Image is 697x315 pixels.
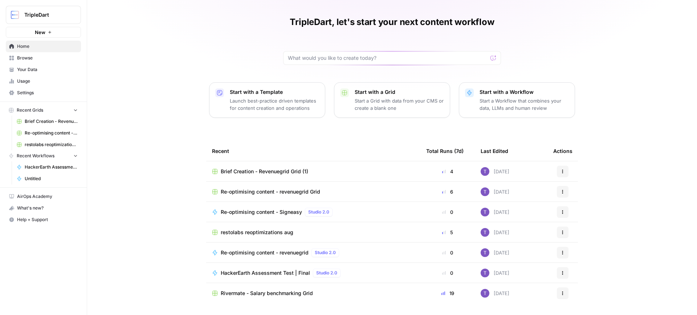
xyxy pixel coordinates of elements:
[212,248,415,257] a: Re-optimising content - revenuegridStudio 2.0
[459,82,575,118] button: Start with a WorkflowStart a Workflow that combines your data, LLMs and human review
[481,141,508,161] div: Last Edited
[17,90,78,96] span: Settings
[426,249,469,256] div: 0
[288,54,488,62] input: What would you like to create today?
[6,6,81,24] button: Workspace: TripleDart
[334,82,450,118] button: Start with a GridStart a Grid with data from your CMS or create a blank one
[6,191,81,202] a: AirOps Academy
[426,168,469,175] div: 4
[221,249,309,256] span: Re-optimising content - revenuegrid
[426,229,469,236] div: 5
[17,66,78,73] span: Your Data
[221,229,293,236] span: restolabs reoptimizations aug
[481,289,489,298] img: ogabi26qpshj0n8lpzr7tvse760o
[480,97,569,112] p: Start a Workflow that combines your data, LLMs and human review
[481,187,509,196] div: [DATE]
[212,188,415,195] a: Re-optimising content - revenuegrid Grid
[481,167,489,176] img: ogabi26qpshj0n8lpzr7tvse760o
[25,175,78,182] span: Untitled
[315,249,336,256] span: Studio 2.0
[212,290,415,297] a: Rivermate - Salary benchmarking Grid
[221,168,308,175] span: Brief Creation - Revenuegrid Grid (1)
[308,209,329,215] span: Studio 2.0
[481,208,489,216] img: ogabi26qpshj0n8lpzr7tvse760o
[553,141,572,161] div: Actions
[17,153,54,159] span: Recent Workflows
[426,208,469,216] div: 0
[17,216,78,223] span: Help + Support
[481,228,509,237] div: [DATE]
[290,16,494,28] h1: TripleDart, let's start your next content workflow
[6,41,81,52] a: Home
[13,139,81,150] a: restolabs reoptimizations aug
[316,270,337,276] span: Studio 2.0
[355,88,444,96] p: Start with a Grid
[212,141,415,161] div: Recent
[481,269,509,277] div: [DATE]
[6,105,81,116] button: Recent Grids
[6,87,81,99] a: Settings
[13,173,81,185] a: Untitled
[481,269,489,277] img: ogabi26qpshj0n8lpzr7tvse760o
[481,228,489,237] img: ogabi26qpshj0n8lpzr7tvse760o
[6,75,81,87] a: Usage
[212,168,415,175] a: Brief Creation - Revenuegrid Grid (1)
[25,130,78,136] span: Re-optimising content - revenuegrid Grid
[481,248,489,257] img: ogabi26qpshj0n8lpzr7tvse760o
[6,214,81,225] button: Help + Support
[6,150,81,161] button: Recent Workflows
[17,107,43,113] span: Recent Grids
[221,188,320,195] span: Re-optimising content - revenuegrid Grid
[426,141,464,161] div: Total Runs (7d)
[13,127,81,139] a: Re-optimising content - revenuegrid Grid
[17,43,78,50] span: Home
[17,193,78,200] span: AirOps Academy
[209,82,325,118] button: Start with a TemplateLaunch best-practice driven templates for content creation and operations
[25,118,78,125] span: Brief Creation - Revenuegrid Grid (1)
[221,208,302,216] span: Re-optimising content - Signeasy
[426,290,469,297] div: 19
[426,269,469,277] div: 0
[35,29,45,36] span: New
[24,11,68,18] span: TripleDart
[25,141,78,148] span: restolabs reoptimizations aug
[8,8,21,21] img: TripleDart Logo
[6,203,81,214] div: What's new?
[481,167,509,176] div: [DATE]
[17,55,78,61] span: Browse
[481,187,489,196] img: ogabi26qpshj0n8lpzr7tvse760o
[230,97,319,112] p: Launch best-practice driven templates for content creation and operations
[481,248,509,257] div: [DATE]
[13,161,81,173] a: HackerEarth Assessment Test | Final
[221,269,310,277] span: HackerEarth Assessment Test | Final
[25,164,78,170] span: HackerEarth Assessment Test | Final
[6,27,81,38] button: New
[6,52,81,64] a: Browse
[13,116,81,127] a: Brief Creation - Revenuegrid Grid (1)
[212,229,415,236] a: restolabs reoptimizations aug
[426,188,469,195] div: 6
[212,208,415,216] a: Re-optimising content - SigneasyStudio 2.0
[481,208,509,216] div: [DATE]
[481,289,509,298] div: [DATE]
[230,88,319,96] p: Start with a Template
[355,97,444,112] p: Start a Grid with data from your CMS or create a blank one
[6,202,81,214] button: What's new?
[212,269,415,277] a: HackerEarth Assessment Test | FinalStudio 2.0
[17,78,78,84] span: Usage
[221,290,313,297] span: Rivermate - Salary benchmarking Grid
[6,64,81,75] a: Your Data
[480,88,569,96] p: Start with a Workflow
